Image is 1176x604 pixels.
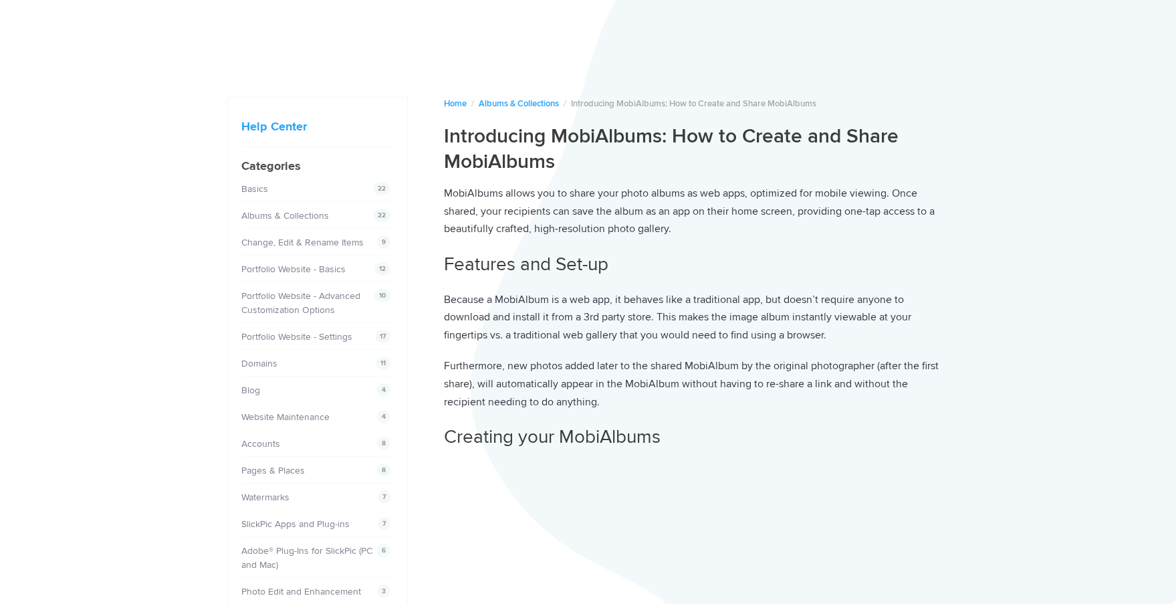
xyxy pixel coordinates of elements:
[241,586,361,597] a: Photo Edit and Enhancement
[479,98,559,109] a: Albums & Collections
[374,262,390,276] span: 12
[376,357,390,370] span: 11
[375,330,390,343] span: 17
[241,438,280,449] a: Accounts
[377,544,390,557] span: 6
[241,411,330,423] a: Website Maintenance
[444,185,949,238] p: MobiAlbums allows you to share your photo albums as web apps, optimized for mobile viewing. Once ...
[444,251,949,278] h2: Features and Set-up
[377,410,390,423] span: 4
[241,545,372,571] a: Adobe® Plug-Ins for SlickPic (PC and Mac)
[241,290,360,316] a: Portfolio Website - Advanced Customization Options
[241,518,350,530] a: SlickPic Apps and Plug-ins
[444,293,911,342] span: Because a MobiAlbum is a web app, it behaves like a traditional app, but doesn’t require anyone t...
[471,98,474,109] span: /
[378,517,390,530] span: 7
[377,383,390,397] span: 4
[564,98,566,109] span: /
[241,358,277,369] a: Domains
[597,395,600,409] span: .
[377,437,390,450] span: 8
[444,124,949,174] h1: Introducing MobiAlbums: How to Create and Share MobiAlbums
[444,359,939,408] span: Furthermore, new photos added later to the shared MobiAlbum by the original photographer (after t...
[241,264,346,275] a: Portfolio Website - Basics
[241,465,305,476] a: Pages & Places
[241,331,352,342] a: Portfolio Website - Settings
[377,585,390,598] span: 3
[571,98,816,109] span: Introducing MobiAlbums: How to Create and Share MobiAlbums
[378,490,390,504] span: 7
[377,464,390,477] span: 8
[374,289,390,302] span: 10
[241,385,260,396] a: Blog
[444,424,949,450] h2: Creating your MobiAlbums
[241,492,289,503] a: Watermarks
[444,98,467,109] a: Home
